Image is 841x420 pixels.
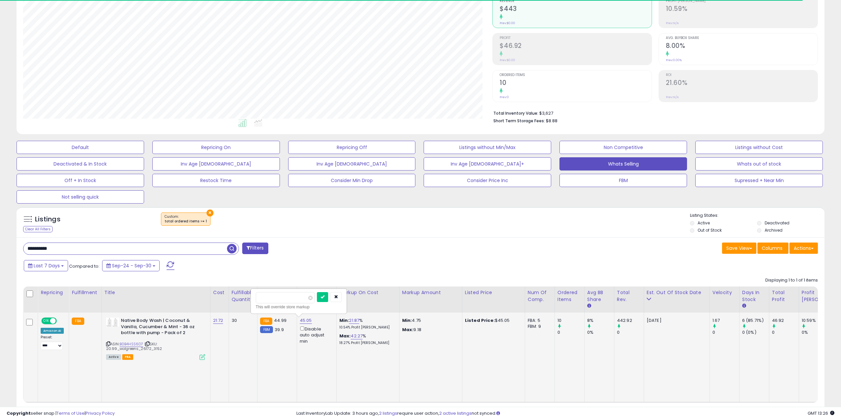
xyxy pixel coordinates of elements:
[7,410,115,417] div: seller snap | |
[666,58,682,62] small: Prev: 0.00%
[17,157,144,171] button: Deactivated & In Stock
[500,36,651,40] span: Profit
[300,325,331,344] div: Disable auto adjust min
[757,243,788,254] button: Columns
[557,329,584,335] div: 0
[104,289,208,296] div: Title
[493,110,538,116] b: Total Inventory Value:
[500,42,651,51] h2: $46.92
[35,215,60,224] h5: Listings
[72,318,84,325] small: FBA
[339,318,394,330] div: %
[712,329,739,335] div: 0
[666,21,679,25] small: Prev: N/A
[493,118,545,124] b: Short Term Storage Fees:
[528,289,552,303] div: Num of Comp.
[17,190,144,204] button: Not selling quick
[288,174,416,187] button: Consider Min Drop
[666,79,818,88] h2: 21.60%
[500,95,509,99] small: Prev: 0
[336,286,399,313] th: The percentage added to the cost of goods (COGS) that forms the calculator for Min & Max prices.
[339,333,351,339] b: Max:
[424,141,551,154] button: Listings without Min/Max
[765,220,789,226] label: Deactivated
[122,354,134,360] span: FBA
[106,354,121,360] span: All listings currently available for purchase on Amazon
[424,174,551,187] button: Consider Price Inc
[339,317,349,324] b: Min:
[695,141,823,154] button: Listings without Cost
[617,289,641,303] div: Total Rev.
[106,318,119,327] img: 215v1W4CchL._SL40_.jpg
[339,333,394,345] div: %
[722,243,756,254] button: Save View
[152,157,280,171] button: Inv Age [DEMOGRAPHIC_DATA]
[274,317,287,324] span: 44.99
[402,326,414,333] strong: Max:
[112,262,151,269] span: Sep-24 - Sep-30
[647,318,705,324] p: [DATE]
[296,410,834,417] div: Last InventoryLab Update: 3 hours ago, require user action, not synced.
[256,304,342,310] div: This will override store markup
[207,210,213,216] button: ×
[288,157,416,171] button: Inv Age [DEMOGRAPHIC_DATA]
[772,289,796,303] div: Total Profit
[546,118,557,124] span: $8.88
[695,157,823,171] button: Whats out of stock
[698,227,722,233] label: Out of Stock
[765,227,783,233] label: Archived
[617,318,644,324] div: 442.92
[772,318,799,324] div: 46.92
[666,95,679,99] small: Prev: N/A
[288,141,416,154] button: Repricing Off
[765,277,818,284] div: Displaying 1 to 1 of 1 items
[260,326,273,333] small: FBM
[500,73,651,77] span: Ordered Items
[528,318,550,324] div: FBA: 5
[402,318,457,324] p: 4.75
[232,289,254,303] div: Fulfillable Quantity
[57,410,85,416] a: Terms of Use
[152,141,280,154] button: Repricing On
[56,318,66,324] span: OFF
[42,318,50,324] span: ON
[772,329,799,335] div: 0
[465,317,495,324] b: Listed Price:
[587,318,614,324] div: 8%
[17,174,144,187] button: Off + In Stock
[742,329,769,335] div: 0 (0%)
[666,73,818,77] span: ROI
[41,289,66,296] div: Repricing
[339,289,397,296] div: Markup on Cost
[587,303,591,309] small: Avg BB Share.
[213,289,226,296] div: Cost
[339,325,394,330] p: 10.54% Profit [PERSON_NAME]
[34,262,60,269] span: Last 7 Days
[666,36,818,40] span: Avg. Buybox Share
[72,289,98,296] div: Fulfillment
[557,289,582,303] div: Ordered Items
[695,174,823,187] button: Supressed + Near Min
[23,226,53,232] div: Clear All Filters
[500,5,651,14] h2: $443
[106,341,162,351] span: | SKU: 20.99_walgreens_26172_3152
[7,410,31,416] strong: Copyright
[351,333,363,339] a: 42.27
[424,157,551,171] button: Inv Age [DEMOGRAPHIC_DATA]+
[232,318,252,324] div: 30
[165,219,207,224] div: total ordered items >= 1
[808,410,834,416] span: 2025-10-8 13:26 GMT
[120,341,143,347] a: B0B4HSS6D7
[666,42,818,51] h2: 8.00%
[493,109,813,117] li: $3,627
[559,141,687,154] button: Non Competitive
[339,341,394,345] p: 18.27% Profit [PERSON_NAME]
[349,317,359,324] a: 21.87
[647,289,707,296] div: Est. Out Of Stock Date
[789,243,818,254] button: Actions
[712,318,739,324] div: 1.67
[275,326,284,333] span: 39.9
[500,79,651,88] h2: 10
[102,260,160,271] button: Sep-24 - Sep-30
[802,289,841,303] div: Profit [PERSON_NAME]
